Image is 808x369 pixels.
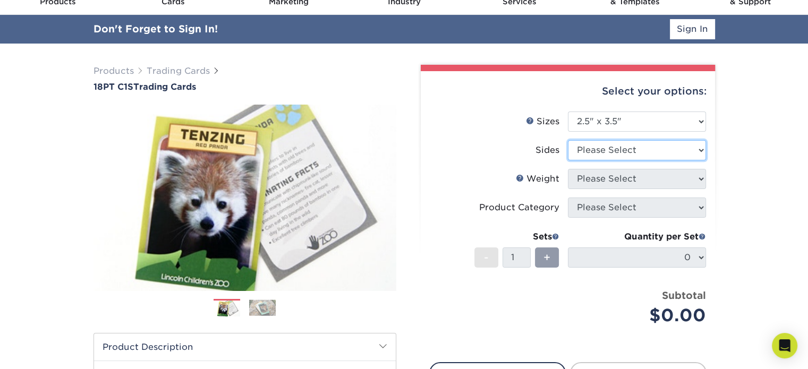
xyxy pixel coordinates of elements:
a: Sign In [670,19,715,39]
a: Products [93,66,134,76]
img: Trading Cards 01 [214,299,240,317]
span: + [543,250,550,265]
div: Weight [516,173,559,185]
div: Sides [535,144,559,157]
div: Select your options: [429,71,707,111]
div: Product Category [479,201,559,214]
h2: Product Description [94,333,396,361]
span: 18PT C1S [93,82,133,92]
div: Quantity per Set [568,230,706,243]
div: Don't Forget to Sign In! [93,22,218,37]
div: $0.00 [576,303,706,328]
a: 18PT C1STrading Cards [93,82,396,92]
a: Trading Cards [147,66,210,76]
div: Sets [474,230,559,243]
iframe: Google Customer Reviews [3,337,90,365]
div: Sizes [526,115,559,128]
strong: Subtotal [662,289,706,301]
img: 18PT C1S 01 [93,93,396,302]
div: Open Intercom Messenger [772,333,797,358]
img: Trading Cards 02 [249,299,276,316]
span: - [484,250,489,265]
h1: Trading Cards [93,82,396,92]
